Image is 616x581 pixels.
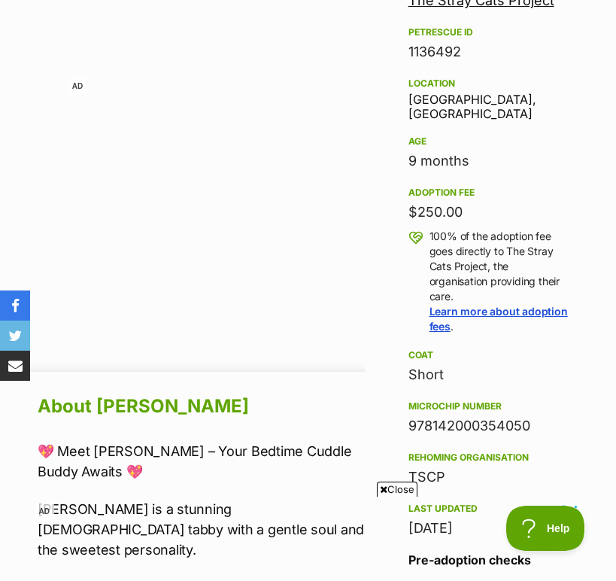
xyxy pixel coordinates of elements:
[408,349,569,361] div: Coat
[408,135,569,148] div: Age
[408,41,569,62] div: 1136492
[38,390,365,423] h2: About [PERSON_NAME]
[408,364,569,385] div: Short
[429,305,568,333] a: Learn more about adoption fees
[408,151,569,172] div: 9 months
[68,78,320,288] iframe: Advertisement
[408,467,569,488] div: TSCP
[38,441,365,482] p: 💖 Meet [PERSON_NAME] – Your Bedtime Cuddle Buddy Awaits 💖
[408,75,569,120] div: [GEOGRAPHIC_DATA], [GEOGRAPHIC_DATA]
[408,78,569,90] div: Location
[377,482,417,497] span: Close
[506,506,586,551] iframe: Help Scout Beacon - Open
[408,415,569,437] div: 978142000354050
[35,503,54,520] span: AD
[429,229,569,334] p: 100% of the adoption fee goes directly to The Stray Cats Project, the organisation providing thei...
[68,78,87,95] span: AD
[408,202,569,223] div: $250.00
[408,452,569,464] div: Rehoming organisation
[408,400,569,412] div: Microchip number
[408,26,569,38] div: PetRescue ID
[408,187,569,199] div: Adoption fee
